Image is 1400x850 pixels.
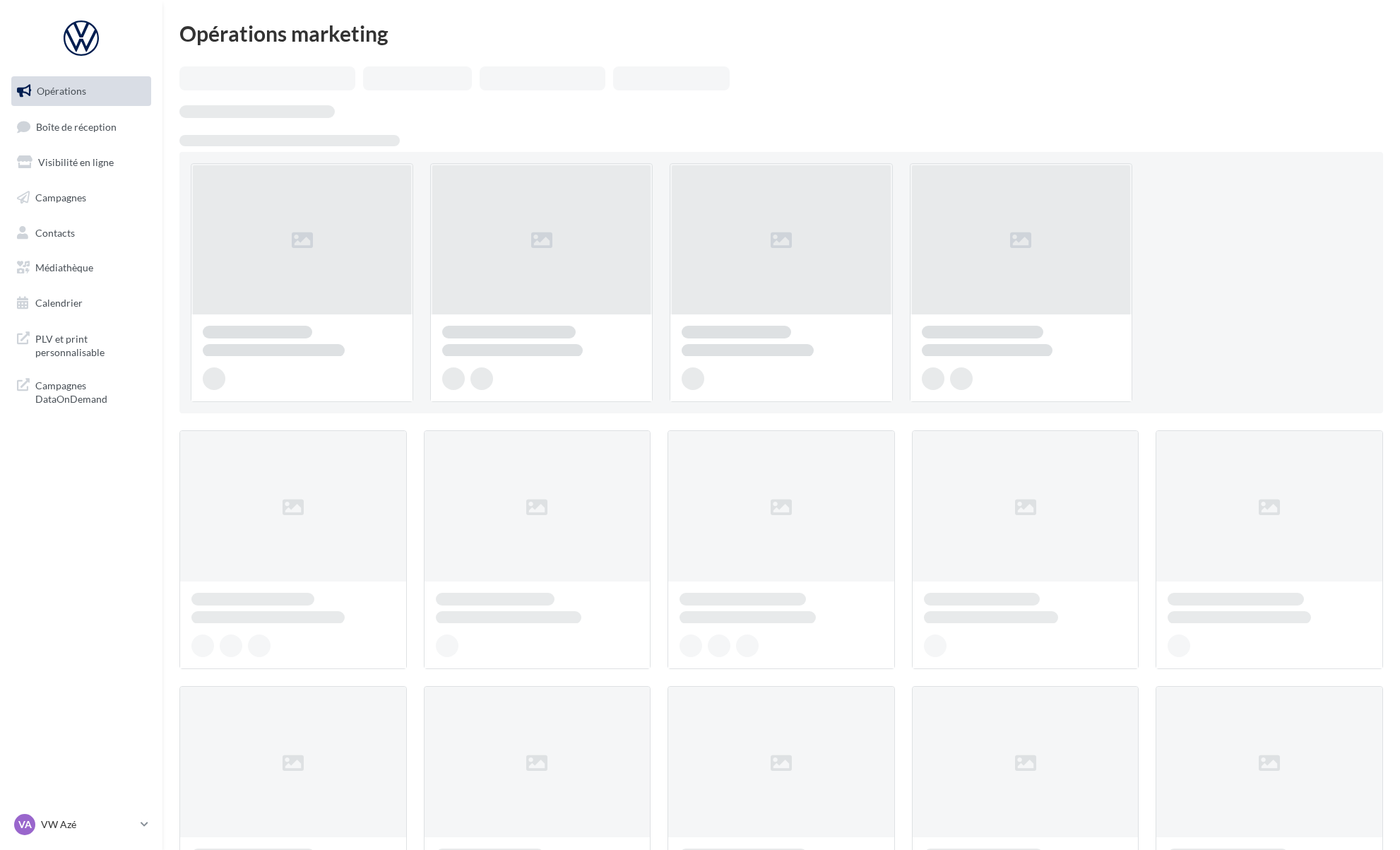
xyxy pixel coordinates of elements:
[8,112,154,142] a: Boîte de réception
[36,120,117,132] span: Boîte de réception
[38,156,114,168] span: Visibilité en ligne
[35,191,86,203] span: Campagnes
[179,23,1383,44] div: Opérations marketing
[8,218,154,248] a: Contacts
[8,370,154,412] a: Campagnes DataOnDemand
[18,817,32,832] span: VA
[8,148,154,177] a: Visibilité en ligne
[8,183,154,213] a: Campagnes
[8,253,154,283] a: Médiathèque
[35,329,146,360] span: PLV et print personnalisable
[11,811,151,838] a: VA VW Azé
[35,226,75,238] span: Contacts
[8,288,154,318] a: Calendrier
[8,324,154,365] a: PLV et print personnalisable
[35,261,93,273] span: Médiathèque
[41,817,135,832] p: VW Azé
[35,376,146,406] span: Campagnes DataOnDemand
[8,76,154,106] a: Opérations
[35,297,83,309] span: Calendrier
[37,85,86,97] span: Opérations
